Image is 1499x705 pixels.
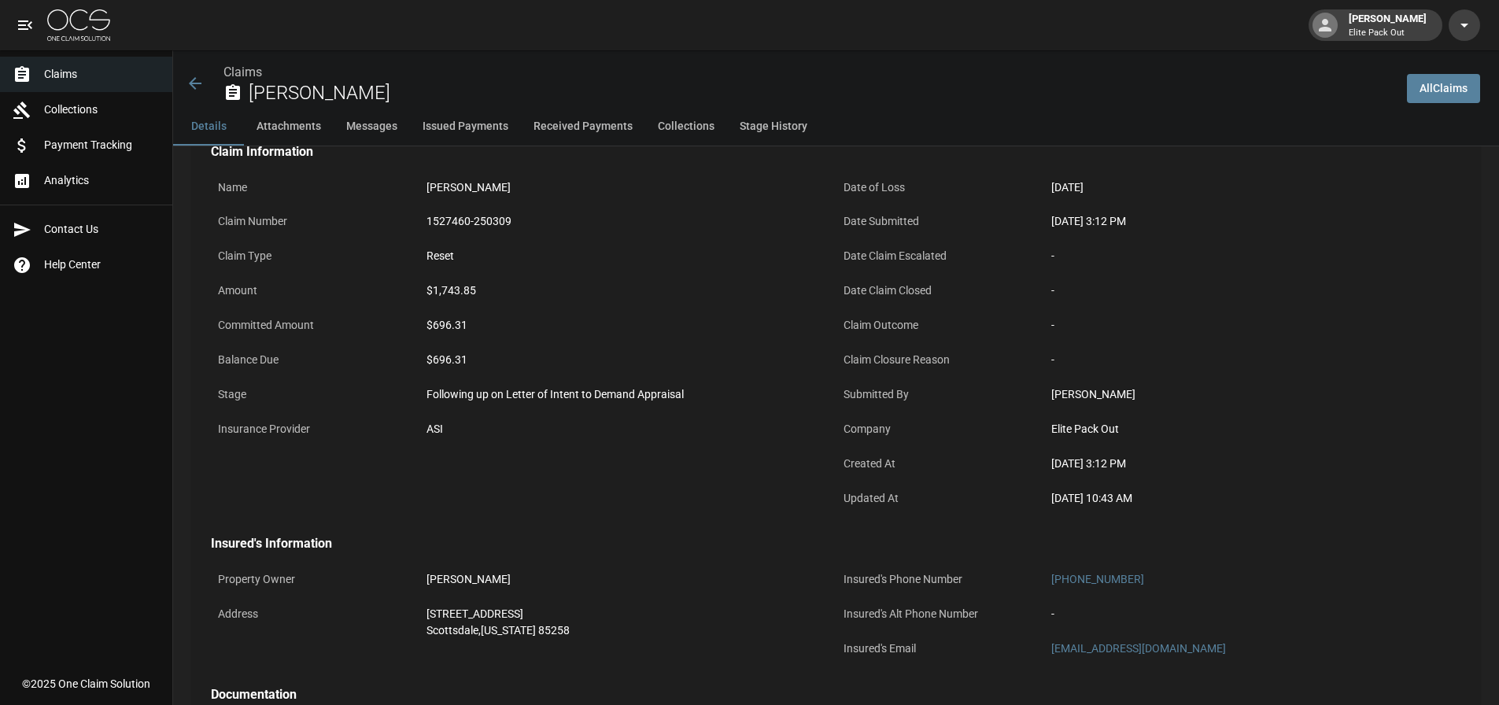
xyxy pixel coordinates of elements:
p: Insured's Alt Phone Number [836,599,1045,629]
a: [EMAIL_ADDRESS][DOMAIN_NAME] [1051,642,1226,655]
div: ASI [426,421,829,437]
p: Name [211,172,419,203]
button: Issued Payments [410,108,521,146]
p: Insured's Email [836,633,1045,664]
span: Contact Us [44,221,160,238]
p: Insurance Provider [211,414,419,445]
div: - [1051,248,1454,264]
button: Details [173,108,244,146]
p: Amount [211,275,419,306]
span: Claims [44,66,160,83]
span: Analytics [44,172,160,189]
div: [PERSON_NAME] [426,179,829,196]
p: Submitted By [836,379,1045,410]
div: Following up on Letter of Intent to Demand Appraisal [426,386,829,403]
p: Claim Outcome [836,310,1045,341]
p: Balance Due [211,345,419,375]
a: AllClaims [1407,74,1480,103]
div: [DATE] [1051,179,1454,196]
div: $696.31 [426,352,829,368]
p: Address [211,599,419,629]
p: Date of Loss [836,172,1045,203]
h4: Claim Information [211,144,1461,160]
p: Stage [211,379,419,410]
div: anchor tabs [173,108,1499,146]
span: Collections [44,102,160,118]
button: Messages [334,108,410,146]
p: Updated At [836,483,1045,514]
p: Claim Closure Reason [836,345,1045,375]
p: Elite Pack Out [1349,27,1427,40]
div: © 2025 One Claim Solution [22,676,150,692]
div: Scottsdale , [US_STATE] 85258 [426,622,829,639]
h2: [PERSON_NAME] [249,82,1394,105]
p: Property Owner [211,564,419,595]
span: Help Center [44,257,160,273]
p: Committed Amount [211,310,419,341]
p: Created At [836,448,1045,479]
span: Payment Tracking [44,137,160,153]
div: [DATE] 3:12 PM [1051,213,1454,230]
div: [PERSON_NAME] [1051,386,1454,403]
div: - [1051,317,1454,334]
div: [DATE] 3:12 PM [1051,456,1454,472]
button: Attachments [244,108,334,146]
button: Received Payments [521,108,645,146]
p: Date Claim Escalated [836,241,1045,271]
h4: Insured's Information [211,536,1461,552]
div: [STREET_ADDRESS] [426,606,829,622]
p: Company [836,414,1045,445]
h4: Documentation [211,687,1461,703]
p: Claim Number [211,206,419,237]
p: Claim Type [211,241,419,271]
div: [DATE] 10:43 AM [1051,490,1454,507]
div: [PERSON_NAME] [1342,11,1433,39]
div: [PERSON_NAME] [426,571,829,588]
p: Insured's Phone Number [836,564,1045,595]
p: Date Submitted [836,206,1045,237]
nav: breadcrumb [223,63,1394,82]
div: Reset [426,248,829,264]
div: - [1051,352,1454,368]
img: ocs-logo-white-transparent.png [47,9,110,41]
button: open drawer [9,9,41,41]
div: 1527460-250309 [426,213,829,230]
div: $1,743.85 [426,282,829,299]
p: Date Claim Closed [836,275,1045,306]
a: Claims [223,65,262,79]
div: $696.31 [426,317,829,334]
div: - [1051,282,1454,299]
div: Elite Pack Out [1051,421,1454,437]
a: [PHONE_NUMBER] [1051,573,1144,585]
button: Stage History [727,108,820,146]
div: - [1051,606,1454,622]
button: Collections [645,108,727,146]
